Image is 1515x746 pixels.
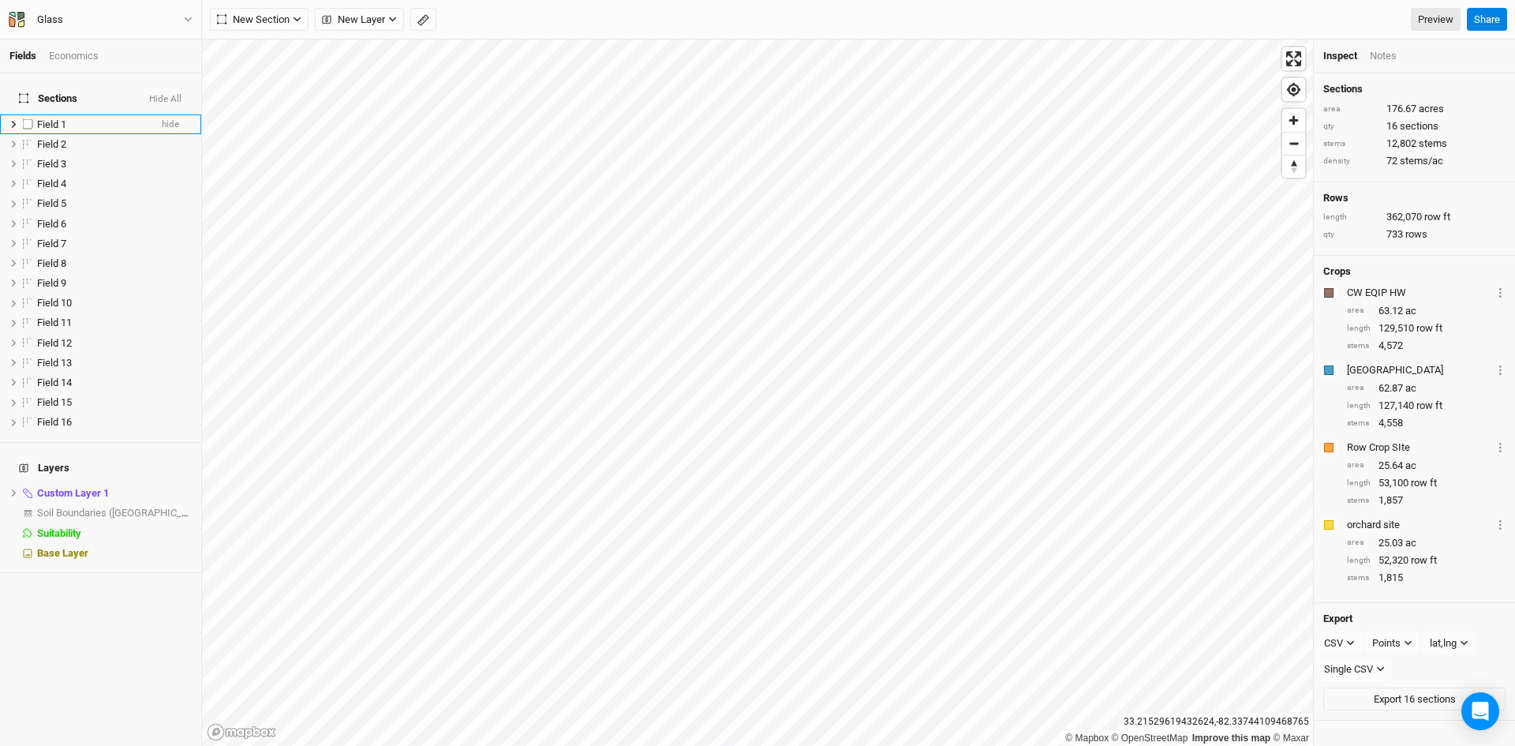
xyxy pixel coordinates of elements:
[1411,8,1461,32] a: Preview
[37,257,192,270] div: Field 8
[1282,132,1305,155] button: Zoom out
[37,138,192,151] div: Field 2
[1347,571,1506,585] div: 1,815
[1323,613,1506,625] h4: Export
[1411,553,1437,568] span: row ft
[1347,363,1492,377] div: Fallow Field
[1416,399,1442,413] span: row ft
[37,317,192,329] div: Field 11
[1347,381,1506,395] div: 62.87
[49,49,99,63] div: Economics
[1347,493,1506,508] div: 1,857
[148,94,182,105] button: Hide All
[37,118,66,130] span: Field 1
[1347,537,1371,549] div: area
[37,197,66,209] span: Field 5
[1323,103,1378,115] div: area
[1411,476,1437,490] span: row ft
[1495,361,1506,379] button: Crop Usage
[37,377,192,389] div: Field 14
[1405,381,1416,395] span: ac
[1323,227,1506,242] div: 733
[1347,459,1371,471] div: area
[1347,495,1371,507] div: stems
[37,297,72,309] span: Field 10
[1347,382,1371,394] div: area
[1323,156,1378,167] div: density
[1372,635,1401,651] div: Points
[1347,418,1371,429] div: stems
[1317,658,1392,681] button: Single CSV
[1282,109,1305,132] button: Zoom in
[1347,459,1506,473] div: 25.64
[37,357,72,369] span: Field 13
[1430,635,1457,651] div: lat,lng
[1282,78,1305,101] button: Find my location
[1282,155,1305,178] button: Reset bearing to north
[1495,438,1506,456] button: Crop Usage
[37,396,72,408] span: Field 15
[1347,478,1371,489] div: length
[1347,518,1492,532] div: orchard site
[1112,733,1188,744] a: OpenStreetMap
[1347,339,1506,353] div: 4,572
[37,337,192,350] div: Field 12
[1347,340,1371,352] div: stems
[1323,192,1506,204] h4: Rows
[37,218,192,231] div: Field 6
[1347,553,1506,568] div: 52,320
[1323,83,1506,96] h4: Sections
[37,377,72,388] span: Field 14
[37,416,72,428] span: Field 16
[1416,321,1442,336] span: row ft
[1282,47,1305,70] span: Enter fullscreen
[1323,229,1378,241] div: qty
[1282,133,1305,155] span: Zoom out
[1370,49,1397,63] div: Notes
[8,11,193,28] button: Glass
[1405,304,1416,318] span: ac
[37,416,192,429] div: Field 16
[1347,416,1506,430] div: 4,558
[1347,572,1371,584] div: stems
[1424,210,1450,224] span: row ft
[410,8,436,32] button: Shortcut: M
[162,114,179,134] span: hide
[1495,515,1506,534] button: Crop Usage
[1273,733,1309,744] a: Maxar
[1323,212,1378,223] div: length
[207,723,276,741] a: Mapbox logo
[1347,400,1371,412] div: length
[1423,632,1476,655] button: lat,lng
[37,487,109,499] span: Custom Layer 1
[37,547,192,560] div: Base Layer
[37,277,192,290] div: Field 9
[37,178,192,190] div: Field 4
[1347,536,1506,550] div: 25.03
[1317,632,1362,655] button: CSV
[9,452,192,484] h4: Layers
[1347,321,1506,336] div: 129,510
[1324,635,1343,651] div: CSV
[1323,154,1506,168] div: 72
[217,12,290,28] span: New Section
[37,218,66,230] span: Field 6
[37,158,192,171] div: Field 3
[37,547,88,559] span: Base Layer
[1065,733,1109,744] a: Mapbox
[37,507,212,519] span: Soil Boundaries ([GEOGRAPHIC_DATA])
[37,178,66,189] span: Field 4
[37,257,66,269] span: Field 8
[1323,210,1506,224] div: 362,070
[37,527,81,539] span: Suitability
[37,12,63,28] div: Glass
[1192,733,1270,744] a: Improve this map
[1323,137,1506,151] div: 12,802
[37,337,72,349] span: Field 12
[1461,692,1499,730] div: Open Intercom Messenger
[37,277,66,289] span: Field 9
[1323,49,1357,63] div: Inspect
[37,297,192,309] div: Field 10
